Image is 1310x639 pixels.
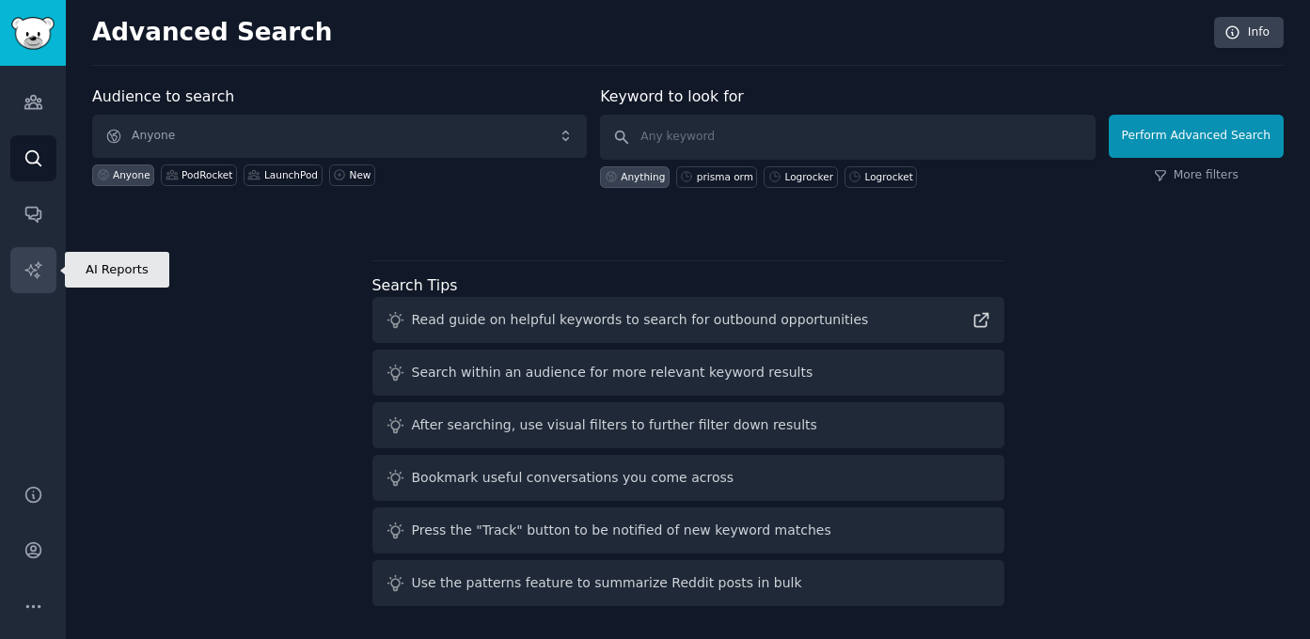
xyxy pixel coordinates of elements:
[1214,17,1284,49] a: Info
[264,168,318,181] div: LaunchPod
[412,415,817,435] div: After searching, use visual filters to further filter down results
[600,87,744,105] label: Keyword to look for
[865,170,913,183] div: Logrocket
[92,18,1204,48] h2: Advanced Search
[697,170,753,183] div: prisma orm
[350,168,371,181] div: New
[412,573,802,593] div: Use the patterns feature to summarize Reddit posts in bulk
[412,363,813,382] div: Search within an audience for more relevant keyword results
[412,310,869,330] div: Read guide on helpful keywords to search for outbound opportunities
[412,521,831,540] div: Press the "Track" button to be notified of new keyword matches
[11,17,55,50] img: GummySearch logo
[372,276,458,294] label: Search Tips
[1109,115,1284,158] button: Perform Advanced Search
[621,170,665,183] div: Anything
[329,164,375,186] a: New
[784,170,833,183] div: Logrocker
[412,468,734,488] div: Bookmark useful conversations you come across
[113,168,150,181] div: Anyone
[1154,167,1239,184] a: More filters
[92,87,234,105] label: Audience to search
[92,115,587,158] button: Anyone
[182,168,232,181] div: PodRocket
[600,115,1095,160] input: Any keyword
